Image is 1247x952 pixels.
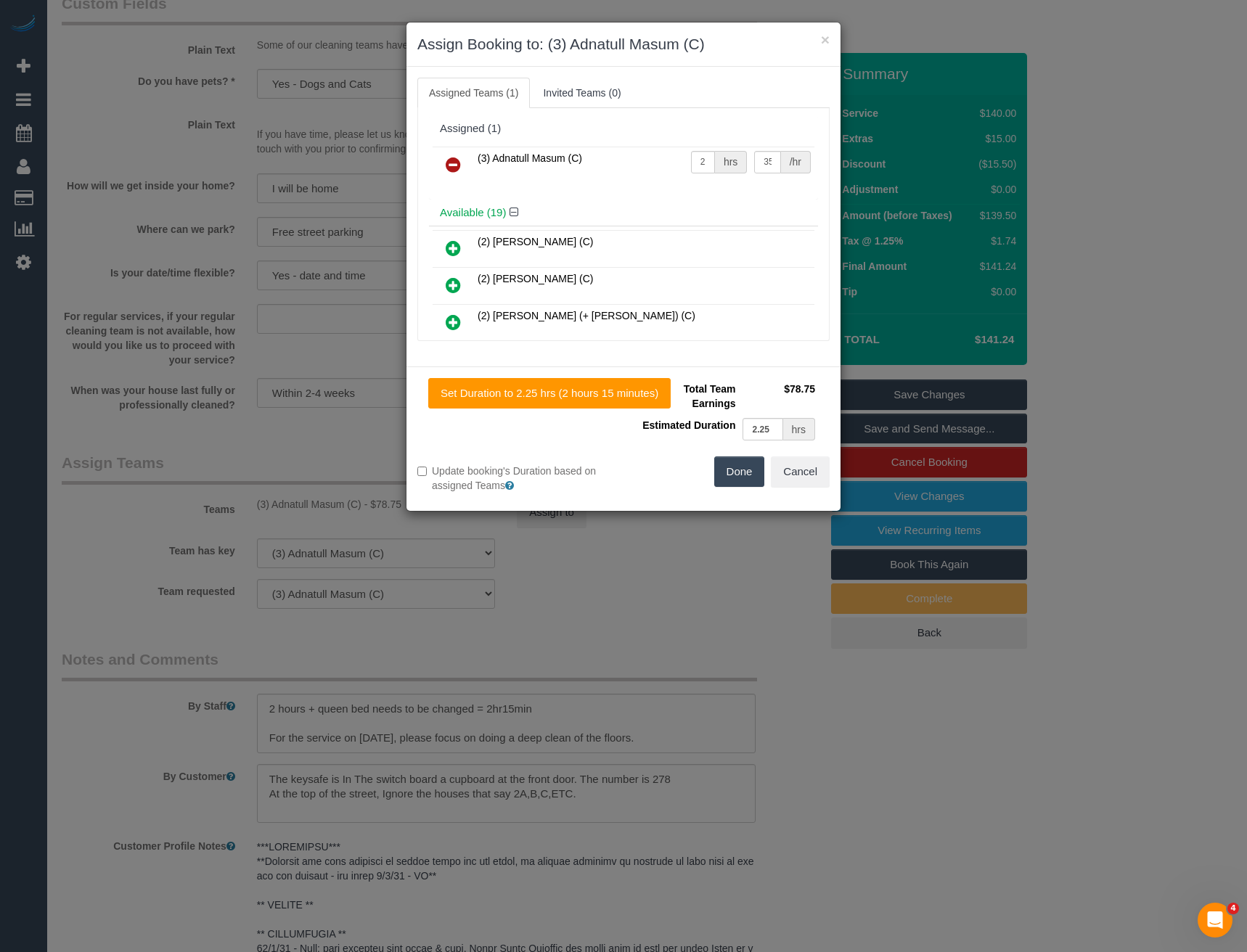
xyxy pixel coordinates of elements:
[642,419,735,431] span: Estimated Duration
[428,378,671,409] button: Set Duration to 2.25 hrs (2 hours 15 minutes)
[1227,903,1239,914] span: 4
[1198,903,1232,937] iframe: Intercom live chat
[478,310,695,321] span: (2) [PERSON_NAME] (+ [PERSON_NAME]) (C)
[478,236,593,247] span: (2) [PERSON_NAME] (C)
[440,207,807,219] h4: Available (19)
[781,151,811,173] div: /hr
[478,152,582,164] span: (3) Adnatull Masum (C)
[417,467,427,476] input: Update booking's Duration based on assigned Teams
[440,123,807,135] div: Assigned (1)
[531,78,632,108] a: Invited Teams (0)
[821,32,830,47] button: ×
[714,456,765,487] button: Done
[417,33,830,55] h3: Assign Booking to: (3) Adnatull Masum (C)
[715,151,747,173] div: hrs
[739,378,819,414] td: $78.75
[478,273,593,284] span: (2) [PERSON_NAME] (C)
[417,464,613,493] label: Update booking's Duration based on assigned Teams
[417,78,530,108] a: Assigned Teams (1)
[783,418,815,440] div: hrs
[771,456,830,487] button: Cancel
[634,378,739,414] td: Total Team Earnings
